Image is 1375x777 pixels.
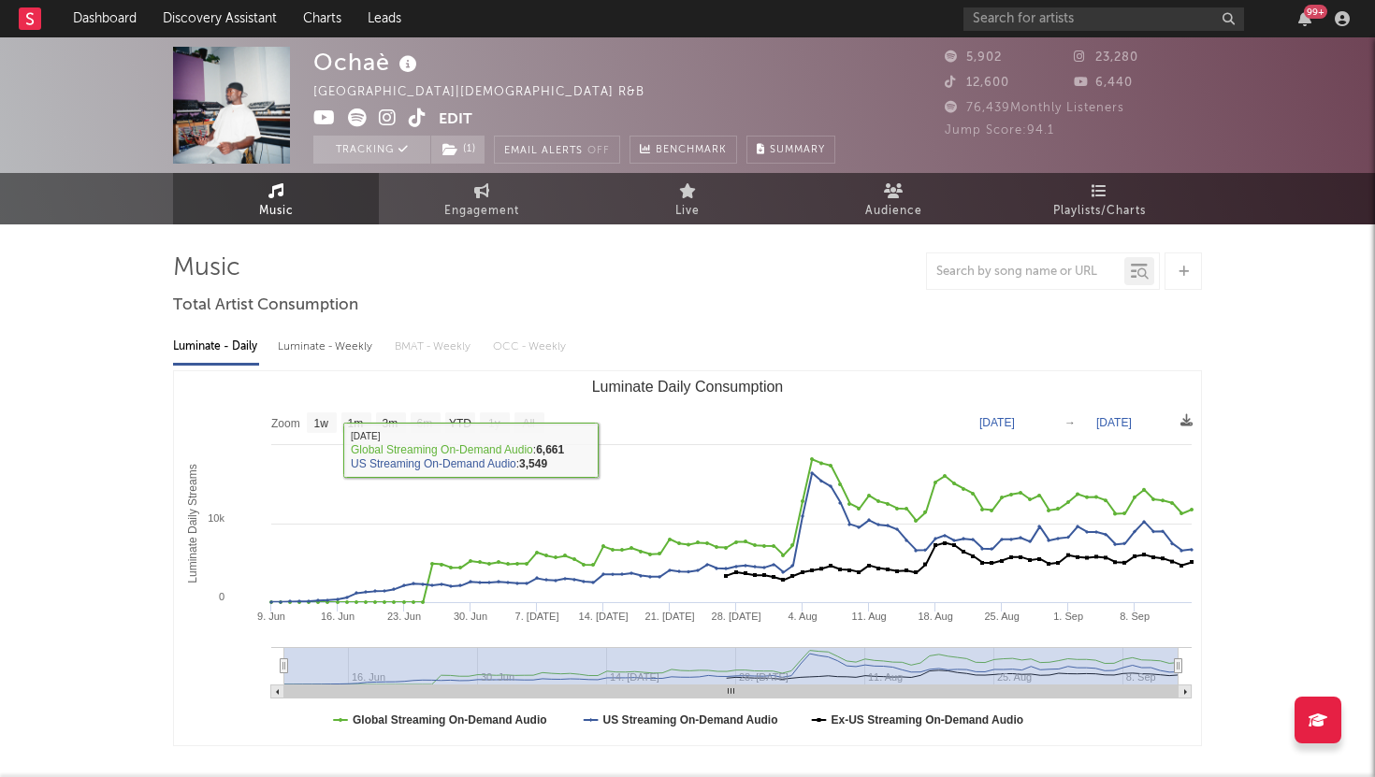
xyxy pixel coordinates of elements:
[494,136,620,164] button: Email AlertsOff
[851,611,886,622] text: 11. Aug
[712,611,761,622] text: 28. [DATE]
[259,200,294,223] span: Music
[449,417,471,430] text: YTD
[746,136,835,164] button: Summary
[173,331,259,363] div: Luminate - Daily
[979,416,1015,429] text: [DATE]
[313,136,430,164] button: Tracking
[1074,77,1133,89] span: 6,440
[865,200,922,223] span: Audience
[219,591,224,602] text: 0
[1064,416,1076,429] text: →
[314,417,329,430] text: 1w
[278,331,376,363] div: Luminate - Weekly
[173,295,358,317] span: Total Artist Consumption
[790,173,996,224] a: Audience
[770,145,825,155] span: Summary
[313,81,666,104] div: [GEOGRAPHIC_DATA] | [DEMOGRAPHIC_DATA] R&B
[208,512,224,524] text: 10k
[257,611,285,622] text: 9. Jun
[379,173,585,224] a: Engagement
[430,136,485,164] span: ( 1 )
[1120,611,1150,622] text: 8. Sep
[387,611,421,622] text: 23. Jun
[444,200,519,223] span: Engagement
[431,136,485,164] button: (1)
[984,611,1019,622] text: 25. Aug
[945,102,1124,114] span: 76,439 Monthly Listeners
[675,200,700,223] span: Live
[383,417,398,430] text: 3m
[313,47,422,78] div: Ochaè
[585,173,790,224] a: Live
[417,417,433,430] text: 6m
[963,7,1244,31] input: Search for artists
[174,371,1201,745] svg: Luminate Daily Consumption
[630,136,737,164] a: Benchmark
[454,611,487,622] text: 30. Jun
[656,139,727,162] span: Benchmark
[321,611,355,622] text: 16. Jun
[488,417,500,430] text: 1y
[1053,200,1146,223] span: Playlists/Charts
[592,379,784,395] text: Luminate Daily Consumption
[1053,611,1083,622] text: 1. Sep
[579,611,629,622] text: 14. [DATE]
[1304,5,1327,19] div: 99 +
[918,611,952,622] text: 18. Aug
[173,173,379,224] a: Music
[945,77,1009,89] span: 12,600
[945,51,1002,64] span: 5,902
[353,713,547,727] text: Global Streaming On-Demand Audio
[1298,11,1311,26] button: 99+
[1074,51,1138,64] span: 23,280
[927,265,1124,280] input: Search by song name or URL
[186,464,199,583] text: Luminate Daily Streams
[587,146,610,156] em: Off
[271,417,300,430] text: Zoom
[515,611,559,622] text: 7. [DATE]
[348,417,364,430] text: 1m
[522,417,534,430] text: All
[788,611,817,622] text: 4. Aug
[645,611,695,622] text: 21. [DATE]
[603,713,778,727] text: US Streaming On-Demand Audio
[1096,416,1132,429] text: [DATE]
[439,108,472,132] button: Edit
[945,124,1054,137] span: Jump Score: 94.1
[996,173,1202,224] a: Playlists/Charts
[832,713,1024,727] text: Ex-US Streaming On-Demand Audio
